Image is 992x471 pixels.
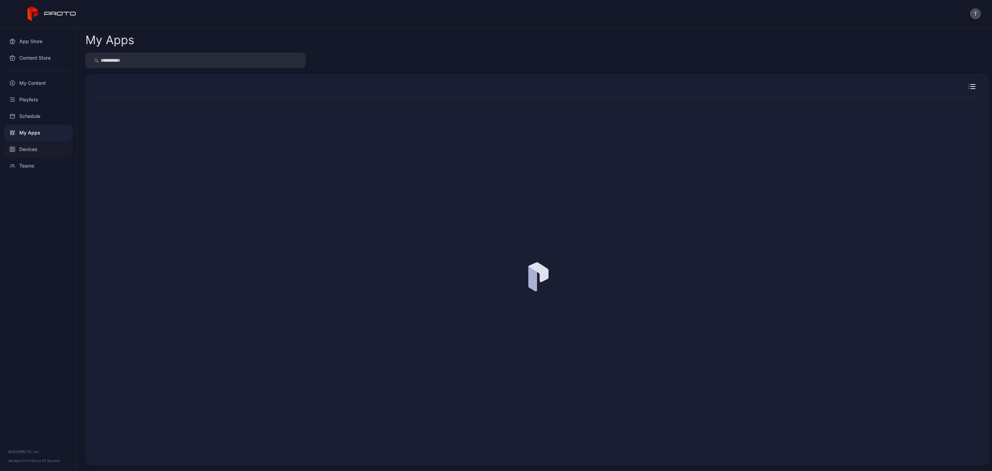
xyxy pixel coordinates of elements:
a: My Apps [4,124,73,141]
span: Version 1.13.1 • [8,459,31,463]
a: Teams [4,158,73,174]
div: © 2025 PROTO, Inc. [8,449,69,454]
a: App Store [4,33,73,50]
a: Content Store [4,50,73,66]
button: T [970,8,981,19]
a: Terms Of Service [31,459,60,463]
a: Playlists [4,91,73,108]
a: My Content [4,75,73,91]
div: My Apps [85,34,134,46]
a: Devices [4,141,73,158]
a: Schedule [4,108,73,124]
